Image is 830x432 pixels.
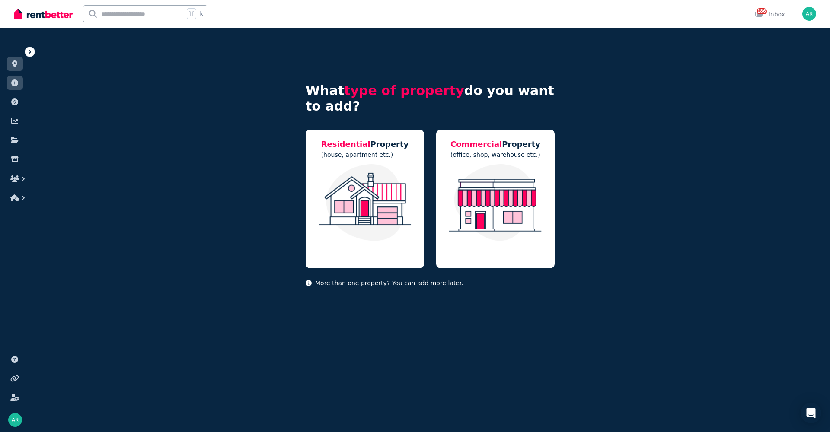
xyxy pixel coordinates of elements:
img: RentBetter [14,7,73,20]
img: Residential Property [314,164,415,241]
span: 186 [757,8,767,14]
span: k [200,10,203,17]
div: Open Intercom Messenger [801,403,821,423]
img: Alejandra Reyes [802,7,816,21]
p: More than one property? You can add more later. [306,279,555,287]
span: type of property [344,83,464,98]
p: (office, shop, warehouse etc.) [450,150,540,159]
div: Inbox [755,10,785,19]
h4: What do you want to add? [306,83,555,114]
img: Commercial Property [445,164,546,241]
span: Commercial [450,140,502,149]
p: (house, apartment etc.) [321,150,409,159]
h5: Property [321,138,409,150]
img: Alejandra Reyes [8,413,22,427]
h5: Property [450,138,540,150]
span: ORGANISE [7,48,34,54]
span: Residential [321,140,370,149]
